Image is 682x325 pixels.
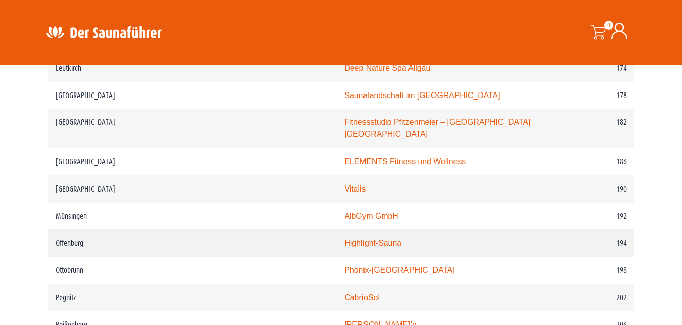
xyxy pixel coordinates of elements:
td: 202 [542,284,634,311]
a: Highlight-Sauna [344,239,401,247]
a: Fitnessstudio Pfitzenmeier – [GEOGRAPHIC_DATA] [GEOGRAPHIC_DATA] [344,118,530,138]
a: ELEMENTS Fitness und Wellness [344,157,466,166]
td: Leutkirch [48,55,337,82]
td: 174 [542,55,634,82]
td: Offenburg [48,229,337,257]
a: AlbGym GmbH [344,212,398,220]
td: 190 [542,175,634,203]
td: [GEOGRAPHIC_DATA] [48,175,337,203]
span: 0 [604,21,613,30]
td: Pegnitz [48,284,337,311]
a: Vitalis [344,184,366,193]
td: 194 [542,229,634,257]
td: Ottobrunn [48,257,337,284]
a: CabrioSol [344,293,380,302]
td: 182 [542,109,634,148]
td: 178 [542,82,634,109]
td: [GEOGRAPHIC_DATA] [48,109,337,148]
td: [GEOGRAPHIC_DATA] [48,82,337,109]
td: Münsingen [48,203,337,230]
a: Phönix-[GEOGRAPHIC_DATA] [344,266,454,274]
a: Deep Nature Spa Allgäu [344,64,430,72]
td: 186 [542,148,634,175]
td: [GEOGRAPHIC_DATA] [48,148,337,175]
td: 198 [542,257,634,284]
td: 192 [542,203,634,230]
a: Saunalandschaft im [GEOGRAPHIC_DATA] [344,91,500,100]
